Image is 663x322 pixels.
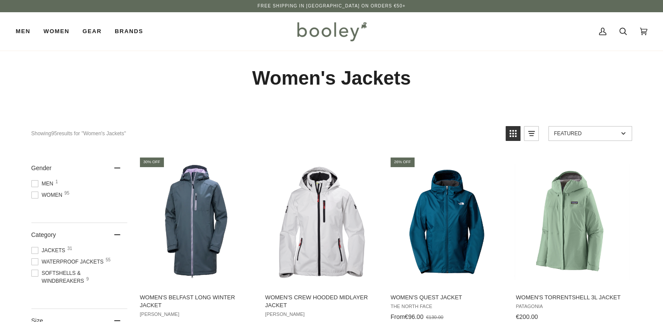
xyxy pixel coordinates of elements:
a: View list mode [524,126,539,141]
span: 9 [86,277,89,281]
span: Women's Quest Jacket [391,294,503,301]
b: 95 [51,130,57,137]
span: Patagonia [516,304,629,309]
span: Men [31,180,56,188]
a: Women [37,12,76,51]
a: View grid mode [506,126,520,141]
span: €130.00 [426,315,443,320]
div: 26% off [391,158,415,167]
span: Women's Belfast Long Winter Jacket [140,294,253,309]
span: 95 [65,191,69,195]
span: Women's Crew Hooded Midlayer Jacket [265,294,378,309]
h1: Women's Jackets [31,66,632,90]
span: €96.00 [405,313,424,320]
span: From [391,313,405,320]
span: Brands [115,27,143,36]
span: Women [31,191,65,199]
a: Sort options [548,126,632,141]
a: Brands [108,12,150,51]
div: 30% off [140,158,164,167]
span: 1 [55,180,58,184]
span: 55 [106,258,111,262]
span: Men [16,27,31,36]
a: Gear [76,12,108,51]
span: Women [44,27,69,36]
span: Category [31,231,56,238]
span: [PERSON_NAME] [265,312,378,317]
span: €200.00 [516,313,538,320]
span: Women's Torrentshell 3L Jacket [516,294,629,301]
span: Featured [554,130,618,137]
div: Showing results for "Women's Jackets" [31,126,499,141]
span: Gender [31,164,52,171]
span: Softshells & Windbreakers [31,269,127,285]
span: [PERSON_NAME] [140,312,253,317]
a: Men [16,12,37,51]
span: Gear [82,27,102,36]
img: Patagonia Women's Torrentshell 3L Jacket Ellwood Green - Booley Galway [514,164,630,279]
span: The North Face [391,304,503,309]
span: Jackets [31,247,68,254]
img: Booley [293,19,370,44]
span: 31 [68,247,72,251]
img: Helly Hansen Women's Crew Hooded Midlayer Jacket White - Booley Galway [264,164,379,279]
span: Waterproof Jackets [31,258,106,266]
p: Free Shipping in [GEOGRAPHIC_DATA] on Orders €50+ [258,3,405,10]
